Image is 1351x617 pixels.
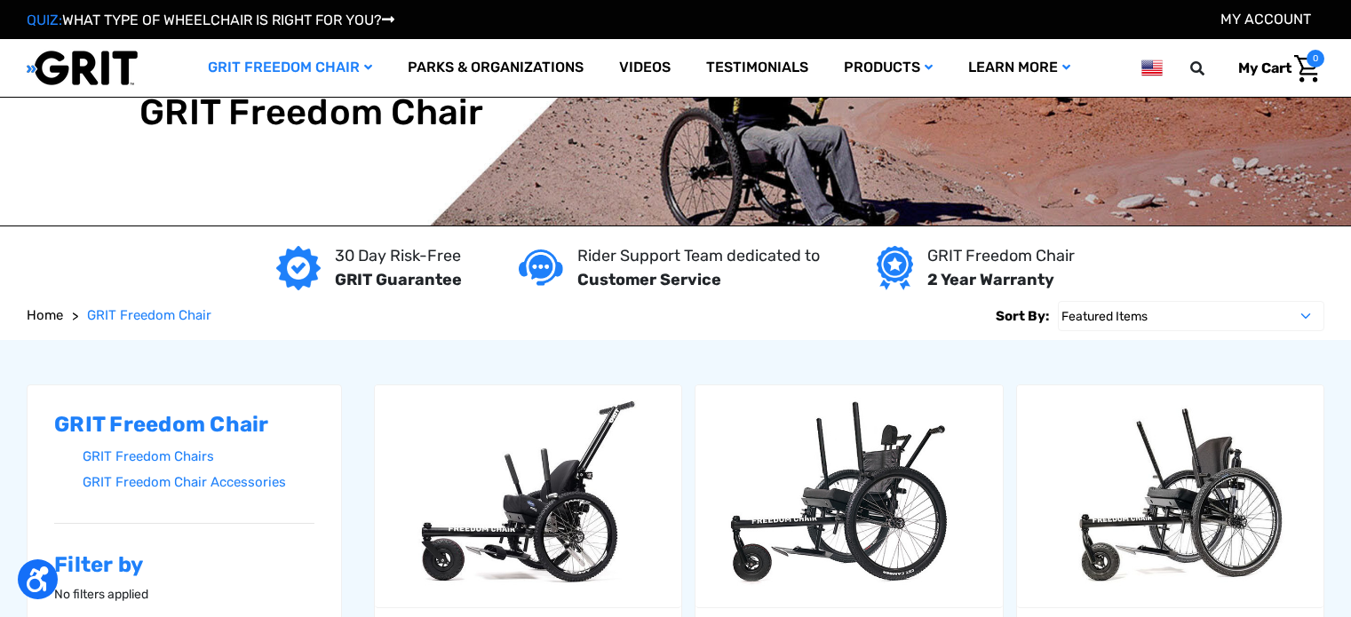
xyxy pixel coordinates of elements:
[87,305,211,326] a: GRIT Freedom Chair
[83,444,314,470] a: GRIT Freedom Chairs
[695,393,1002,597] img: GRIT Freedom Chair: Spartan
[375,385,681,607] a: GRIT Junior,$4,995.00
[996,301,1049,331] label: Sort By:
[1307,50,1324,67] span: 0
[826,39,950,97] a: Products
[390,39,601,97] a: Parks & Organizations
[27,12,62,28] span: QUIZ:
[27,50,138,86] img: GRIT All-Terrain Wheelchair and Mobility Equipment
[688,39,826,97] a: Testimonials
[1220,11,1311,28] a: Account
[54,412,314,438] h2: GRIT Freedom Chair
[27,305,63,326] a: Home
[1017,385,1323,607] a: GRIT Freedom Chair: Pro,$5,495.00
[335,244,462,268] p: 30 Day Risk-Free
[87,307,211,323] span: GRIT Freedom Chair
[139,91,484,134] h1: GRIT Freedom Chair
[577,244,820,268] p: Rider Support Team dedicated to
[54,585,314,604] p: No filters applied
[1141,57,1163,79] img: us.png
[335,270,462,289] strong: GRIT Guarantee
[276,246,321,290] img: GRIT Guarantee
[375,393,681,597] img: GRIT Junior: GRIT Freedom Chair all terrain wheelchair engineered specifically for kids
[577,270,721,289] strong: Customer Service
[927,270,1054,289] strong: 2 Year Warranty
[1294,55,1320,83] img: Cart
[1017,393,1323,597] img: GRIT Freedom Chair Pro: the Pro model shown including contoured Invacare Matrx seatback, Spinergy...
[27,12,394,28] a: QUIZ:WHAT TYPE OF WHEELCHAIR IS RIGHT FOR YOU?
[519,249,563,286] img: Customer service
[950,39,1088,97] a: Learn More
[1198,50,1225,87] input: Search
[1238,59,1291,76] span: My Cart
[877,246,913,290] img: Year warranty
[927,244,1075,268] p: GRIT Freedom Chair
[27,307,63,323] span: Home
[83,470,314,495] a: GRIT Freedom Chair Accessories
[1225,50,1324,87] a: Cart with 0 items
[190,39,390,97] a: GRIT Freedom Chair
[601,39,688,97] a: Videos
[1109,502,1343,586] iframe: Tidio Chat
[695,385,1002,607] a: GRIT Freedom Chair: Spartan,$3,995.00
[54,552,314,578] h2: Filter by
